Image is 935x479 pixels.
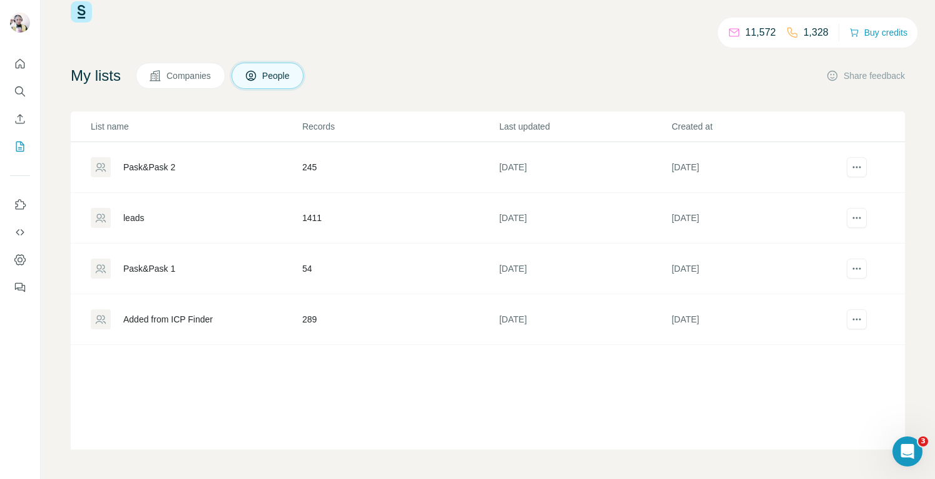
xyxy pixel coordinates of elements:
[123,262,175,275] div: Pask&Pask 1
[10,108,30,130] button: Enrich CSV
[671,193,843,244] td: [DATE]
[499,142,671,193] td: [DATE]
[91,120,301,133] p: List name
[71,1,92,23] img: Surfe Logo
[804,25,829,40] p: 1,328
[302,244,499,294] td: 54
[499,193,671,244] td: [DATE]
[847,259,867,279] button: actions
[302,120,498,133] p: Records
[10,221,30,244] button: Use Surfe API
[123,212,144,224] div: leads
[499,120,670,133] p: Last updated
[10,135,30,158] button: My lists
[499,294,671,345] td: [DATE]
[826,70,905,82] button: Share feedback
[10,193,30,216] button: Use Surfe on LinkedIn
[10,13,30,33] img: Avatar
[123,161,175,173] div: Pask&Pask 2
[745,25,776,40] p: 11,572
[71,66,121,86] h4: My lists
[302,193,499,244] td: 1411
[499,244,671,294] td: [DATE]
[302,142,499,193] td: 245
[671,294,843,345] td: [DATE]
[671,244,843,294] td: [DATE]
[671,142,843,193] td: [DATE]
[10,80,30,103] button: Search
[847,309,867,329] button: actions
[123,313,213,326] div: Added from ICP Finder
[302,294,499,345] td: 289
[672,120,842,133] p: Created at
[262,70,291,82] span: People
[166,70,212,82] span: Companies
[10,276,30,299] button: Feedback
[10,53,30,75] button: Quick start
[847,208,867,228] button: actions
[10,249,30,271] button: Dashboard
[918,436,928,446] span: 3
[892,436,922,466] iframe: Intercom live chat
[847,157,867,177] button: actions
[849,24,907,41] button: Buy credits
